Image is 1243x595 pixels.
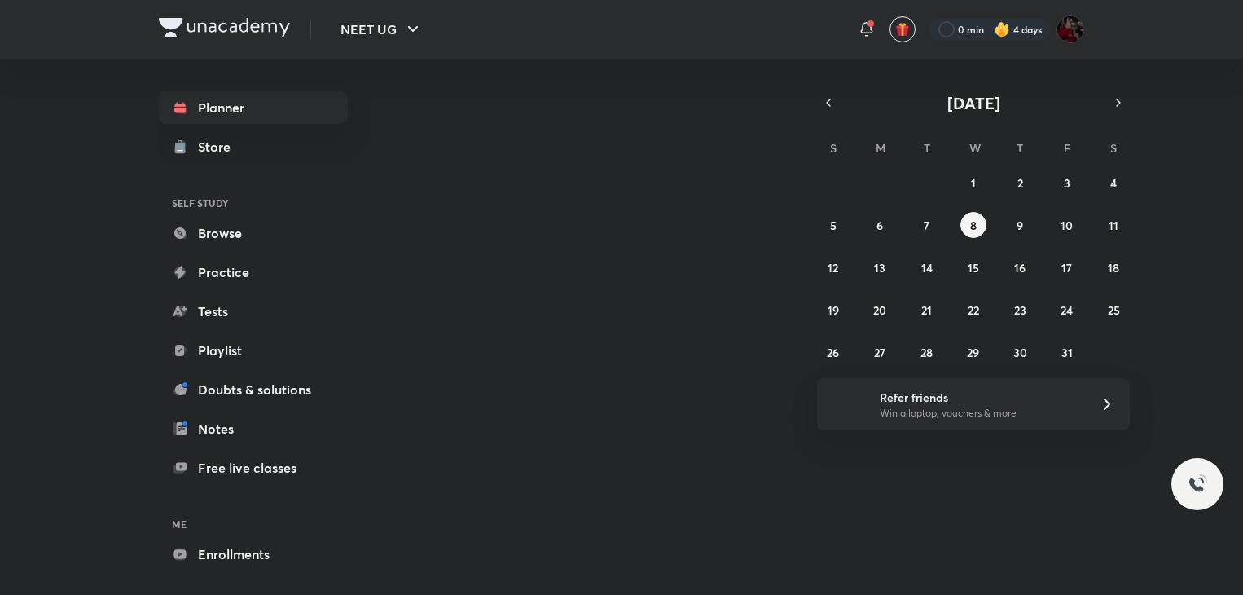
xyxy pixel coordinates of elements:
abbr: October 4, 2025 [1110,175,1117,191]
abbr: October 12, 2025 [828,260,838,275]
button: October 3, 2025 [1054,170,1080,196]
button: October 6, 2025 [867,212,893,238]
button: October 9, 2025 [1007,212,1033,238]
a: Notes [159,412,348,445]
abbr: October 7, 2025 [924,218,929,233]
button: October 16, 2025 [1007,254,1033,280]
abbr: October 2, 2025 [1017,175,1023,191]
a: Planner [159,91,348,124]
abbr: Tuesday [924,140,930,156]
a: Company Logo [159,18,290,42]
abbr: October 22, 2025 [968,302,979,318]
img: Company Logo [159,18,290,37]
abbr: October 15, 2025 [968,260,979,275]
abbr: October 21, 2025 [921,302,932,318]
a: Free live classes [159,452,348,484]
span: [DATE] [947,92,1000,114]
abbr: October 3, 2025 [1064,175,1070,191]
button: October 17, 2025 [1054,254,1080,280]
abbr: Saturday [1110,140,1117,156]
img: referral [830,388,863,421]
button: October 8, 2025 [960,212,986,238]
div: Store [198,137,240,156]
button: October 20, 2025 [867,297,893,323]
abbr: October 31, 2025 [1061,345,1073,360]
a: Tests [159,295,348,328]
abbr: October 29, 2025 [967,345,979,360]
button: October 26, 2025 [820,339,846,365]
abbr: October 26, 2025 [827,345,839,360]
img: 🥰kashish🥰 Johari [1056,15,1084,43]
abbr: October 11, 2025 [1109,218,1118,233]
button: [DATE] [840,91,1107,114]
abbr: October 16, 2025 [1014,260,1026,275]
button: October 31, 2025 [1054,339,1080,365]
button: October 7, 2025 [914,212,940,238]
abbr: October 9, 2025 [1017,218,1023,233]
button: October 11, 2025 [1100,212,1127,238]
button: avatar [889,16,916,42]
abbr: October 23, 2025 [1014,302,1026,318]
abbr: October 18, 2025 [1108,260,1119,275]
abbr: Friday [1064,140,1070,156]
abbr: Wednesday [969,140,981,156]
abbr: Sunday [830,140,837,156]
button: October 23, 2025 [1007,297,1033,323]
button: October 12, 2025 [820,254,846,280]
button: October 18, 2025 [1100,254,1127,280]
button: October 1, 2025 [960,170,986,196]
abbr: October 25, 2025 [1108,302,1120,318]
button: October 14, 2025 [914,254,940,280]
abbr: October 13, 2025 [874,260,885,275]
img: ttu [1188,474,1207,494]
button: October 15, 2025 [960,254,986,280]
abbr: October 8, 2025 [970,218,977,233]
abbr: October 6, 2025 [876,218,883,233]
abbr: October 5, 2025 [830,218,837,233]
abbr: October 24, 2025 [1061,302,1073,318]
abbr: October 17, 2025 [1061,260,1072,275]
a: Playlist [159,334,348,367]
button: October 5, 2025 [820,212,846,238]
img: streak [994,21,1010,37]
abbr: October 10, 2025 [1061,218,1073,233]
abbr: October 19, 2025 [828,302,839,318]
h6: Refer friends [880,389,1080,406]
a: Practice [159,256,348,289]
button: October 28, 2025 [914,339,940,365]
abbr: October 30, 2025 [1013,345,1027,360]
button: October 27, 2025 [867,339,893,365]
p: Win a laptop, vouchers & more [880,406,1080,421]
a: Browse [159,217,348,249]
button: October 25, 2025 [1100,297,1127,323]
button: October 13, 2025 [867,254,893,280]
button: October 30, 2025 [1007,339,1033,365]
abbr: Monday [876,140,885,156]
a: Enrollments [159,538,348,571]
button: October 2, 2025 [1007,170,1033,196]
abbr: Thursday [1017,140,1023,156]
button: October 21, 2025 [914,297,940,323]
h6: SELF STUDY [159,189,348,217]
a: Doubts & solutions [159,373,348,406]
a: Store [159,130,348,163]
button: October 10, 2025 [1054,212,1080,238]
abbr: October 20, 2025 [873,302,886,318]
abbr: October 28, 2025 [920,345,933,360]
abbr: October 1, 2025 [971,175,976,191]
button: October 22, 2025 [960,297,986,323]
button: October 24, 2025 [1054,297,1080,323]
abbr: October 14, 2025 [921,260,933,275]
h6: ME [159,510,348,538]
button: October 19, 2025 [820,297,846,323]
abbr: October 27, 2025 [874,345,885,360]
img: avatar [895,22,910,37]
button: NEET UG [331,13,433,46]
button: October 4, 2025 [1100,170,1127,196]
button: October 29, 2025 [960,339,986,365]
